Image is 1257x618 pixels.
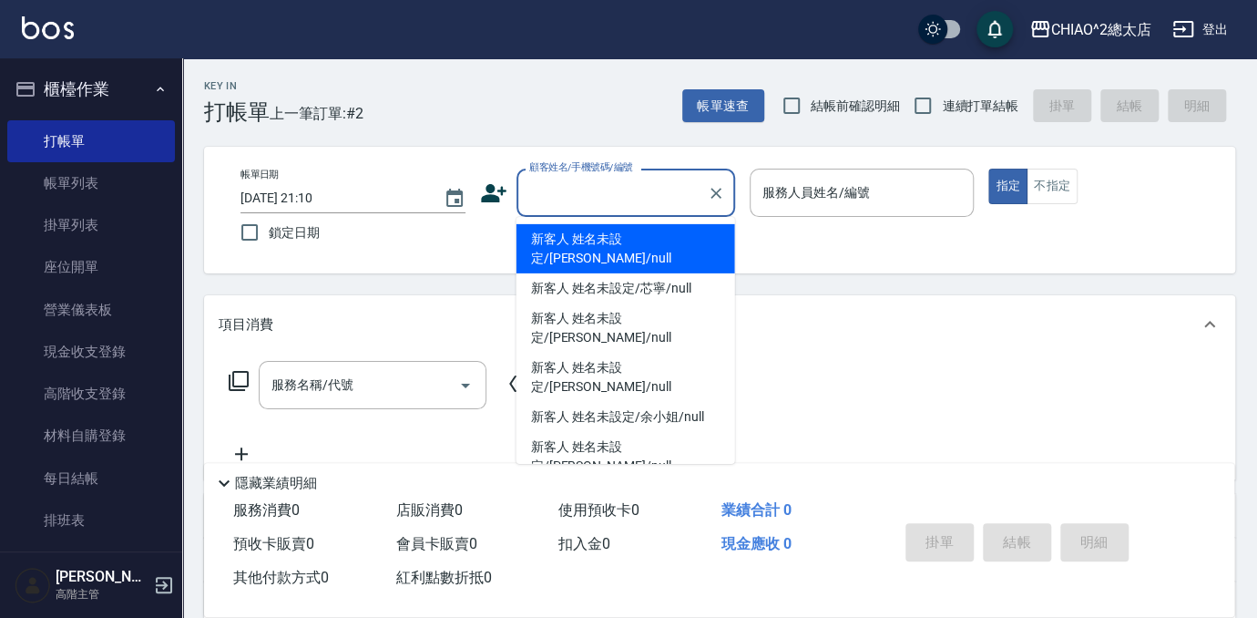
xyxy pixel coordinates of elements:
[1051,18,1151,41] div: CHIAO^2總太店
[811,97,900,116] span: 結帳前確認明細
[1165,13,1235,46] button: 登出
[56,586,148,603] p: 高階主管
[7,331,175,373] a: 現金收支登錄
[1022,11,1159,48] button: CHIAO^2總太店
[7,289,175,331] a: 營業儀表板
[22,16,74,39] img: Logo
[451,371,480,400] button: Open
[233,569,329,586] span: 其他付款方式 0
[516,432,735,481] li: 新客人 姓名未設定/[PERSON_NAME]/null
[7,66,175,113] button: 櫃檯作業
[516,304,735,353] li: 新客人 姓名未設定/[PERSON_NAME]/null
[7,373,175,415] a: 高階收支登錄
[396,535,477,552] span: 會員卡販賣 0
[7,500,175,541] a: 排班表
[235,474,317,493] p: 隱藏業績明細
[269,223,320,242] span: 鎖定日期
[942,97,1018,116] span: 連續打單結帳
[233,501,300,519] span: 服務消費 0
[204,99,270,125] h3: 打帳單
[270,102,363,125] span: 上一筆訂單:#2
[396,501,463,519] span: 店販消費 0
[219,315,273,335] p: 項目消費
[1027,169,1078,204] button: 不指定
[7,246,175,288] a: 座位開單
[7,120,175,162] a: 打帳單
[682,89,764,123] button: 帳單速查
[516,224,735,273] li: 新客人 姓名未設定/[PERSON_NAME]/null
[516,273,735,304] li: 新客人 姓名未設定/芯寧/null
[7,204,175,246] a: 掛單列表
[7,458,175,500] a: 每日結帳
[721,501,792,519] span: 業績合計 0
[516,353,735,402] li: 新客人 姓名未設定/[PERSON_NAME]/null
[558,535,610,552] span: 扣入金 0
[976,11,1013,47] button: save
[240,183,425,213] input: YYYY/MM/DD hh:mm
[558,501,639,519] span: 使用預收卡 0
[7,162,175,204] a: 帳單列表
[516,402,735,432] li: 新客人 姓名未設定/余小姐/null
[233,535,314,552] span: 預收卡販賣 0
[240,168,279,181] label: 帳單日期
[7,415,175,457] a: 材料自購登錄
[56,568,148,586] h5: [PERSON_NAME]
[703,180,729,206] button: Clear
[7,541,175,583] a: 現場電腦打卡
[529,160,633,174] label: 顧客姓名/手機號碼/編號
[204,80,270,92] h2: Key In
[721,535,792,552] span: 現金應收 0
[15,567,51,603] img: Person
[433,177,476,221] button: Choose date, selected date is 2025-09-23
[204,295,1235,354] div: 項目消費
[988,169,1027,204] button: 指定
[396,569,492,586] span: 紅利點數折抵 0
